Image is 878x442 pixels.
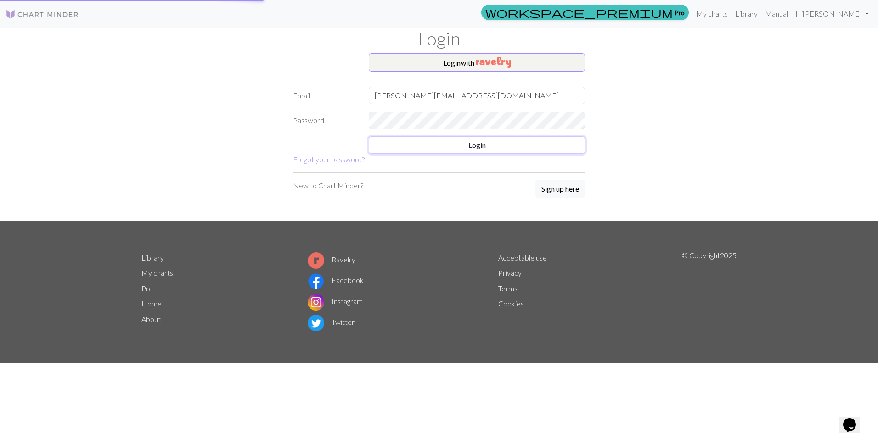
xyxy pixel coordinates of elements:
[732,5,761,23] a: Library
[498,268,522,277] a: Privacy
[136,28,742,50] h1: Login
[141,315,161,323] a: About
[6,9,79,20] img: Logo
[498,284,518,293] a: Terms
[293,180,363,191] p: New to Chart Minder?
[141,253,164,262] a: Library
[141,299,162,308] a: Home
[485,6,673,19] span: workspace_premium
[287,87,363,104] label: Email
[481,5,689,20] a: Pro
[293,155,365,164] a: Forgot your password?
[839,405,869,433] iframe: chat widget
[308,317,355,326] a: Twitter
[761,5,792,23] a: Manual
[369,136,585,154] button: Login
[308,273,324,289] img: Facebook logo
[498,253,547,262] a: Acceptable use
[141,284,153,293] a: Pro
[792,5,872,23] a: Hi[PERSON_NAME]
[141,268,173,277] a: My charts
[476,57,511,68] img: Ravelry
[308,252,324,269] img: Ravelry logo
[308,297,363,306] a: Instagram
[681,250,737,334] p: © Copyright 2025
[287,112,363,129] label: Password
[308,255,355,264] a: Ravelry
[308,276,364,284] a: Facebook
[369,53,585,72] button: Loginwith
[498,299,524,308] a: Cookies
[692,5,732,23] a: My charts
[308,315,324,331] img: Twitter logo
[308,294,324,311] img: Instagram logo
[535,180,585,198] button: Sign up here
[535,180,585,198] a: Sign up here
